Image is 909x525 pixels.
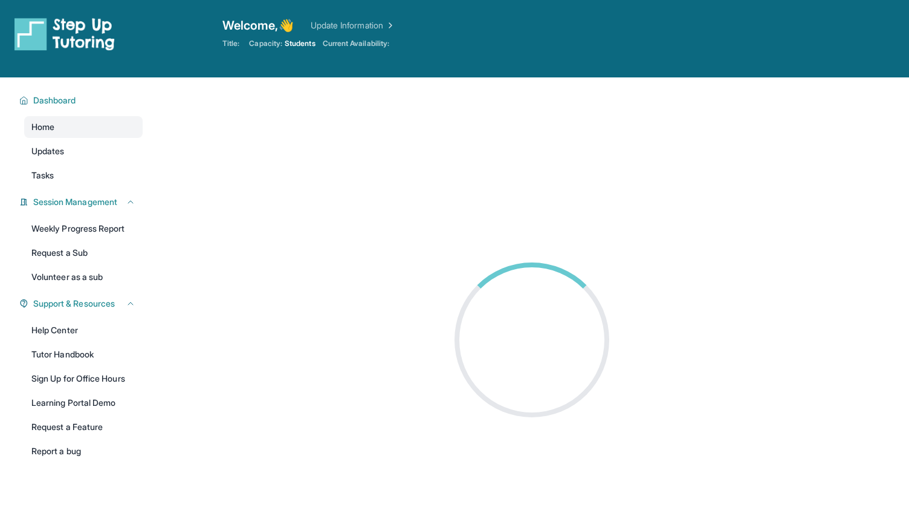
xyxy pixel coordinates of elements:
[323,39,389,48] span: Current Availability:
[24,392,143,414] a: Learning Portal Demo
[24,165,143,186] a: Tasks
[222,17,294,34] span: Welcome, 👋
[28,94,135,106] button: Dashboard
[285,39,315,48] span: Students
[24,368,143,390] a: Sign Up for Office Hours
[24,218,143,240] a: Weekly Progress Report
[383,19,395,31] img: Chevron Right
[24,140,143,162] a: Updates
[311,19,395,31] a: Update Information
[31,121,54,133] span: Home
[24,319,143,341] a: Help Center
[24,440,143,462] a: Report a bug
[24,116,143,138] a: Home
[33,196,117,208] span: Session Management
[24,242,143,264] a: Request a Sub
[28,196,135,208] button: Session Management
[24,344,143,365] a: Tutor Handbook
[222,39,239,48] span: Title:
[24,266,143,288] a: Volunteer as a sub
[31,169,54,181] span: Tasks
[33,298,115,310] span: Support & Resources
[15,17,115,51] img: logo
[24,416,143,438] a: Request a Feature
[249,39,282,48] span: Capacity:
[31,145,65,157] span: Updates
[33,94,76,106] span: Dashboard
[28,298,135,310] button: Support & Resources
